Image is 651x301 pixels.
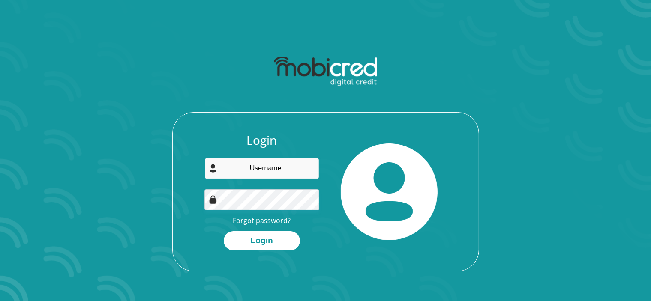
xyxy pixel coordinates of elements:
[204,158,319,179] input: Username
[274,57,377,86] img: mobicred logo
[209,164,217,173] img: user-icon image
[209,195,217,204] img: Image
[204,133,319,148] h3: Login
[224,231,300,250] button: Login
[233,216,291,225] a: Forgot password?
